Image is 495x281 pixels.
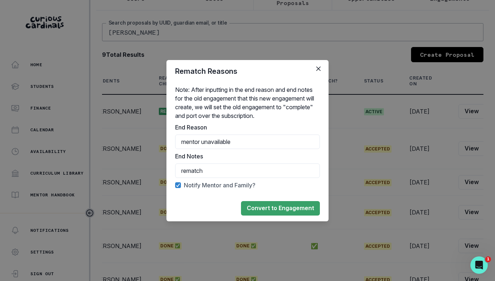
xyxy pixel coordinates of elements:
[470,256,488,274] iframe: Intercom live chat
[166,60,329,82] header: Rematch Reasons
[175,85,320,120] p: Note: After inputting in the end reason and end notes for the old engagement that this new engage...
[485,256,491,262] span: 1
[313,63,324,74] button: Close
[241,201,320,216] button: Convert to Engagement
[175,123,316,132] label: End Reason
[175,152,316,161] label: End Notes
[184,181,255,190] span: Notify Mentor and Family?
